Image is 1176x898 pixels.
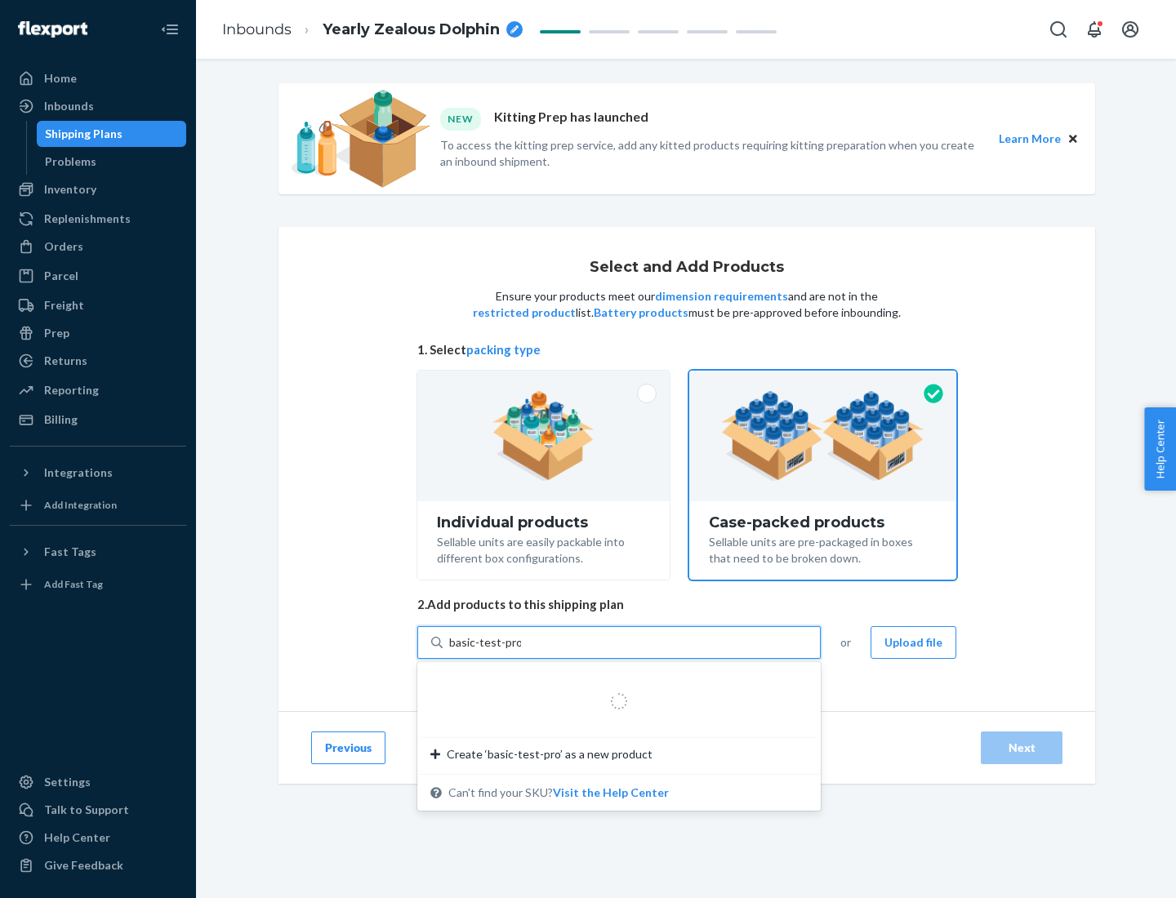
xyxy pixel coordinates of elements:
[44,577,103,591] div: Add Fast Tag
[10,93,186,119] a: Inbounds
[437,531,650,567] div: Sellable units are easily packable into different box configurations.
[10,460,186,486] button: Integrations
[323,20,500,41] span: Yearly Zealous Dolphin
[44,774,91,790] div: Settings
[10,852,186,878] button: Give Feedback
[222,20,292,38] a: Inbounds
[1114,13,1147,46] button: Open account menu
[437,514,650,531] div: Individual products
[44,544,96,560] div: Fast Tags
[10,571,186,598] a: Add Fast Tag
[10,797,186,823] a: Talk to Support
[709,531,937,567] div: Sellable units are pre-packaged in boxes that need to be broken down.
[594,305,688,321] button: Battery products
[655,288,788,305] button: dimension requirements
[10,769,186,795] a: Settings
[44,802,129,818] div: Talk to Support
[44,498,117,512] div: Add Integration
[440,108,481,130] div: NEW
[10,233,186,260] a: Orders
[44,181,96,198] div: Inventory
[45,153,96,170] div: Problems
[553,785,669,801] button: Create ‘basic-test-pro’ as a new productCan't find your SKU?
[1078,13,1111,46] button: Open notifications
[44,465,113,481] div: Integrations
[709,514,937,531] div: Case-packed products
[45,126,122,142] div: Shipping Plans
[44,70,77,87] div: Home
[494,108,648,130] p: Kitting Prep has launched
[44,98,94,114] div: Inbounds
[10,407,186,433] a: Billing
[995,740,1049,756] div: Next
[10,206,186,232] a: Replenishments
[44,325,69,341] div: Prep
[154,13,186,46] button: Close Navigation
[871,626,956,659] button: Upload file
[37,121,187,147] a: Shipping Plans
[999,130,1061,148] button: Learn More
[492,391,595,481] img: individual-pack.facf35554cb0f1810c75b2bd6df2d64e.png
[10,65,186,91] a: Home
[44,353,87,369] div: Returns
[44,268,78,284] div: Parcel
[981,731,1062,764] button: Next
[209,6,536,54] ol: breadcrumbs
[311,731,385,764] button: Previous
[448,785,669,801] span: Can't find your SKU?
[10,320,186,346] a: Prep
[1064,130,1082,148] button: Close
[10,348,186,374] a: Returns
[1042,13,1075,46] button: Open Search Box
[37,149,187,175] a: Problems
[447,746,653,762] span: Create ‘basic-test-pro’ as a new product
[10,176,186,202] a: Inventory
[10,263,186,289] a: Parcel
[10,492,186,518] a: Add Integration
[44,857,123,874] div: Give Feedback
[18,21,87,38] img: Flexport logo
[44,238,83,255] div: Orders
[44,297,84,313] div: Freight
[10,292,186,318] a: Freight
[721,391,924,481] img: case-pack.59cecea509d18c883b923b81aeac6d0b.png
[44,829,110,846] div: Help Center
[466,341,541,358] button: packing type
[44,211,131,227] div: Replenishments
[10,539,186,565] button: Fast Tags
[449,634,521,651] input: Create ‘basic-test-pro’ as a new productCan't find your SKU?Visit the Help Center
[471,288,902,321] p: Ensure your products meet our and are not in the list. must be pre-approved before inbounding.
[1144,407,1176,491] button: Help Center
[10,377,186,403] a: Reporting
[417,341,956,358] span: 1. Select
[10,825,186,851] a: Help Center
[473,305,576,321] button: restricted product
[840,634,851,651] span: or
[590,260,784,276] h1: Select and Add Products
[417,596,956,613] span: 2. Add products to this shipping plan
[44,411,78,428] div: Billing
[44,382,99,398] div: Reporting
[440,137,984,170] p: To access the kitting prep service, add any kitted products requiring kitting preparation when yo...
